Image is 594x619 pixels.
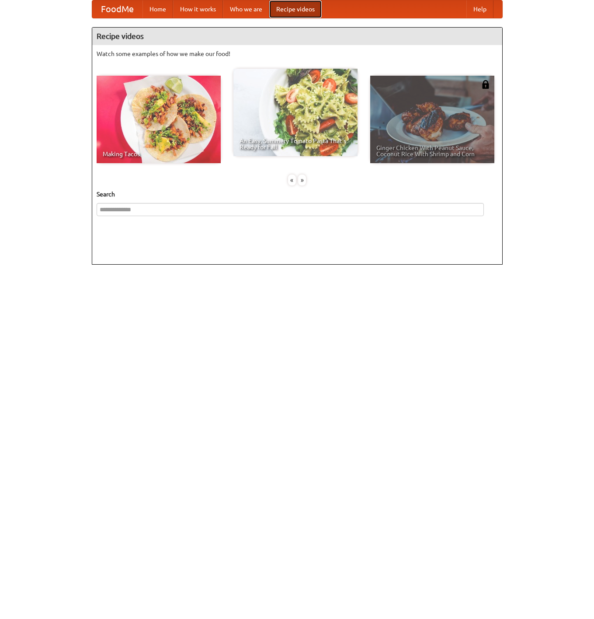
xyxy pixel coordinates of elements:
span: An Easy, Summery Tomato Pasta That's Ready for Fall [240,138,351,150]
a: Home [142,0,173,18]
a: Making Tacos [97,76,221,163]
h5: Search [97,190,498,199]
h4: Recipe videos [92,28,502,45]
p: Watch some examples of how we make our food! [97,49,498,58]
a: FoodMe [92,0,142,18]
span: Making Tacos [103,151,215,157]
a: Help [466,0,493,18]
div: « [288,175,296,185]
img: 483408.png [481,80,490,89]
a: Recipe videos [269,0,322,18]
a: An Easy, Summery Tomato Pasta That's Ready for Fall [233,69,358,156]
a: How it works [173,0,223,18]
div: » [298,175,306,185]
a: Who we are [223,0,269,18]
